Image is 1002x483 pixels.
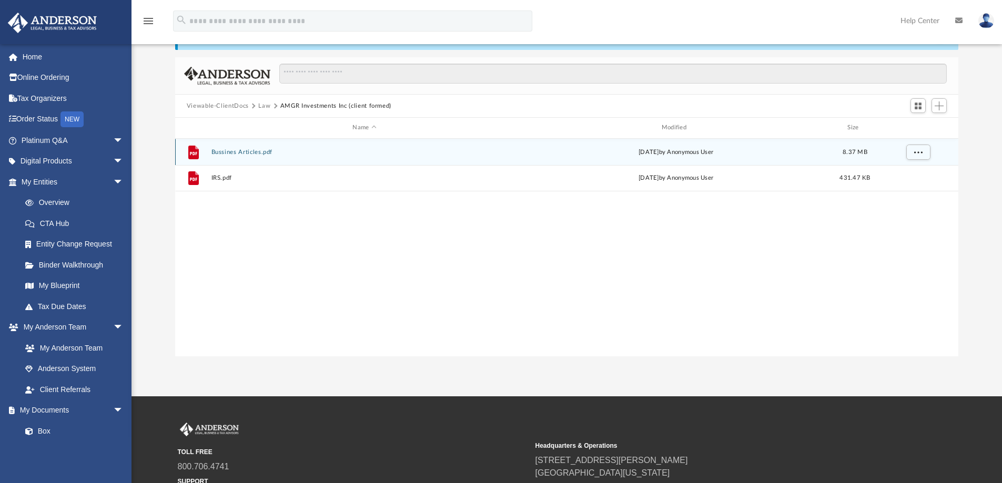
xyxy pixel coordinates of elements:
[15,358,134,379] a: Anderson System
[7,171,139,192] a: My Entitiesarrow_drop_down
[7,400,134,421] a: My Documentsarrow_drop_down
[932,98,947,113] button: Add
[176,14,187,26] i: search
[178,447,528,457] small: TOLL FREE
[535,441,886,450] small: Headquarters & Operations
[7,46,139,67] a: Home
[60,111,84,127] div: NEW
[15,337,129,358] a: My Anderson Team
[839,175,870,181] span: 431.47 KB
[15,296,139,317] a: Tax Due Dates
[113,151,134,172] span: arrow_drop_down
[7,88,139,109] a: Tax Organizers
[210,123,518,132] div: Name
[178,423,241,436] img: Anderson Advisors Platinum Portal
[7,67,139,88] a: Online Ordering
[113,400,134,422] span: arrow_drop_down
[522,147,829,157] div: [DATE] by Anonymous User
[535,468,670,477] a: [GEOGRAPHIC_DATA][US_STATE]
[15,213,139,234] a: CTA Hub
[906,144,930,160] button: More options
[279,64,947,84] input: Search files and folders
[178,462,229,471] a: 800.706.4741
[15,234,139,255] a: Entity Change Request
[5,13,100,33] img: Anderson Advisors Platinum Portal
[7,317,134,338] a: My Anderson Teamarrow_drop_down
[910,98,926,113] button: Switch to Grid View
[180,123,206,132] div: id
[843,149,867,155] span: 8.37 MB
[280,101,391,111] button: AMGR Investments Inc (client formed)
[258,101,270,111] button: Law
[142,20,155,27] a: menu
[15,275,134,296] a: My Blueprint
[15,441,134,463] a: Meeting Minutes
[522,123,829,132] div: Modified
[535,456,688,465] a: [STREET_ADDRESS][PERSON_NAME]
[211,149,518,156] button: Bussines Articles.pdf
[978,13,994,28] img: User Pic
[15,420,129,441] a: Box
[15,192,139,213] a: Overview
[7,109,139,130] a: Order StatusNEW
[522,173,829,183] div: [DATE] by Anonymous User
[834,123,876,132] div: Size
[7,151,139,172] a: Digital Productsarrow_drop_down
[113,317,134,338] span: arrow_drop_down
[211,174,518,181] button: IRS.pdf
[113,130,134,151] span: arrow_drop_down
[142,15,155,27] i: menu
[187,101,249,111] button: Viewable-ClientDocs
[175,139,959,356] div: grid
[7,130,139,151] a: Platinum Q&Aarrow_drop_down
[15,254,139,275] a: Binder Walkthrough
[113,171,134,193] span: arrow_drop_down
[880,123,954,132] div: id
[15,379,134,400] a: Client Referrals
